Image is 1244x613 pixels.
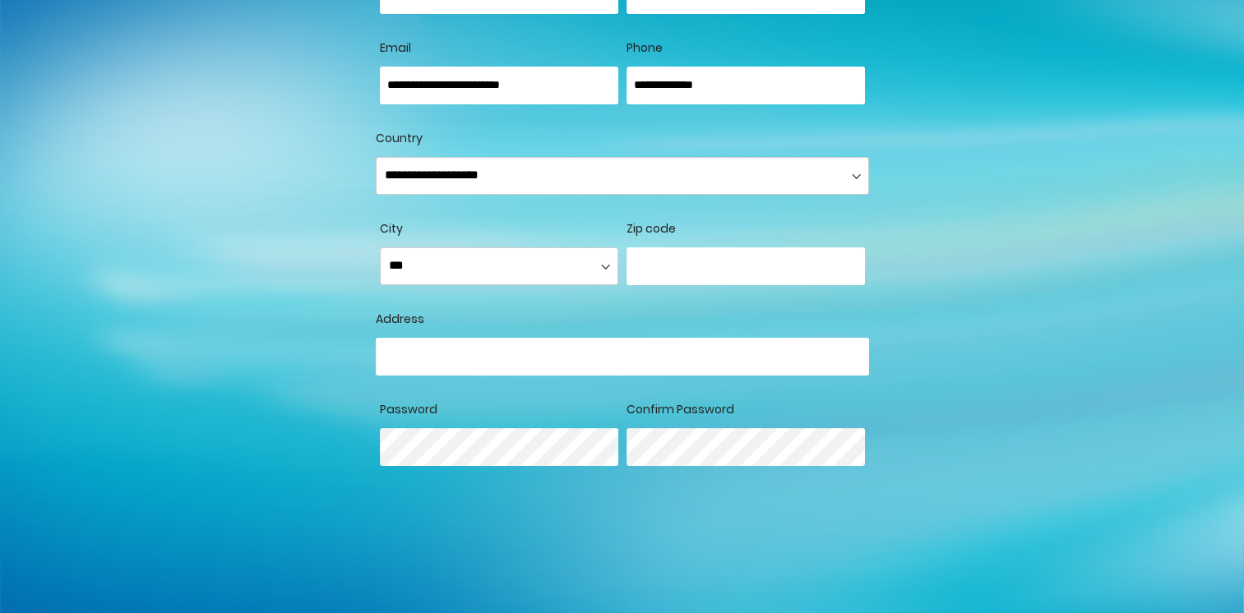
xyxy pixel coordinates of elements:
[376,311,424,327] span: Address
[376,541,626,605] iframe: reCAPTCHA
[380,401,437,417] span: Password
[376,130,423,146] span: Country
[627,220,676,237] span: Zip code
[627,401,734,417] span: Confirm Password
[380,220,403,237] span: City
[380,39,411,56] span: Email
[627,39,663,56] span: Phone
